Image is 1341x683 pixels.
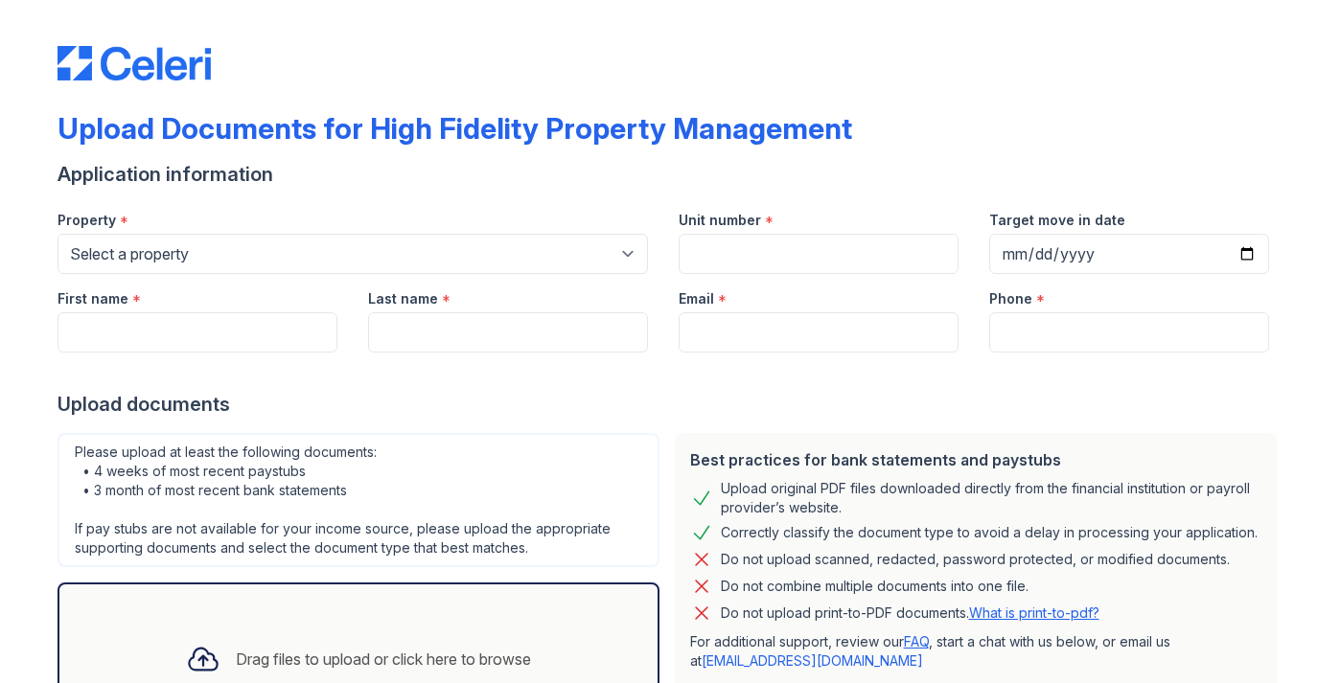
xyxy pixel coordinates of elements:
[989,289,1032,308] label: Phone
[690,632,1261,671] p: For additional support, review our , start a chat with us below, or email us at
[58,433,659,567] div: Please upload at least the following documents: • 4 weeks of most recent paystubs • 3 month of mo...
[721,548,1230,571] div: Do not upload scanned, redacted, password protected, or modified documents.
[721,603,1099,623] p: Do not upload print-to-PDF documents.
[58,46,211,80] img: CE_Logo_Blue-a8612792a0a2168367f1c8372b55b34899dd931a85d93a1a3d3e32e68fde9ad4.png
[679,289,714,308] label: Email
[236,648,531,671] div: Drag files to upload or click here to browse
[989,211,1125,230] label: Target move in date
[969,604,1099,621] a: What is print-to-pdf?
[679,211,761,230] label: Unit number
[368,289,438,308] label: Last name
[1260,606,1322,664] iframe: chat widget
[58,391,1284,418] div: Upload documents
[721,521,1258,544] div: Correctly classify the document type to avoid a delay in processing your application.
[702,652,923,669] a: [EMAIL_ADDRESS][DOMAIN_NAME]
[58,161,1284,188] div: Application information
[690,448,1261,471] div: Best practices for bank statements and paystubs
[58,111,852,146] div: Upload Documents for High Fidelity Property Management
[721,575,1029,598] div: Do not combine multiple documents into one file.
[721,479,1261,517] div: Upload original PDF files downloaded directly from the financial institution or payroll provider’...
[904,633,929,649] a: FAQ
[58,211,116,230] label: Property
[58,289,128,308] label: First name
